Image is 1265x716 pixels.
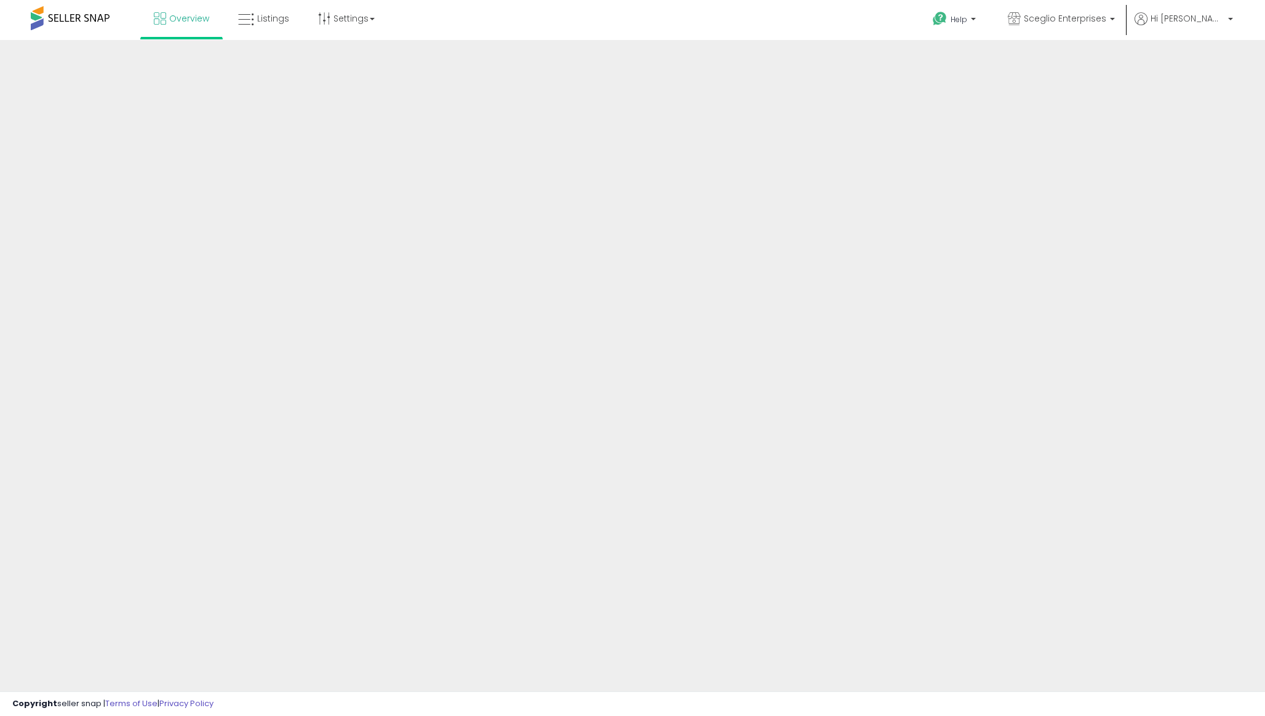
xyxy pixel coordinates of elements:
[951,14,967,25] span: Help
[1135,12,1233,40] a: Hi [PERSON_NAME]
[1151,12,1224,25] span: Hi [PERSON_NAME]
[1024,12,1106,25] span: Sceglio Enterprises
[257,12,289,25] span: Listings
[923,2,988,40] a: Help
[169,12,209,25] span: Overview
[932,11,948,26] i: Get Help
